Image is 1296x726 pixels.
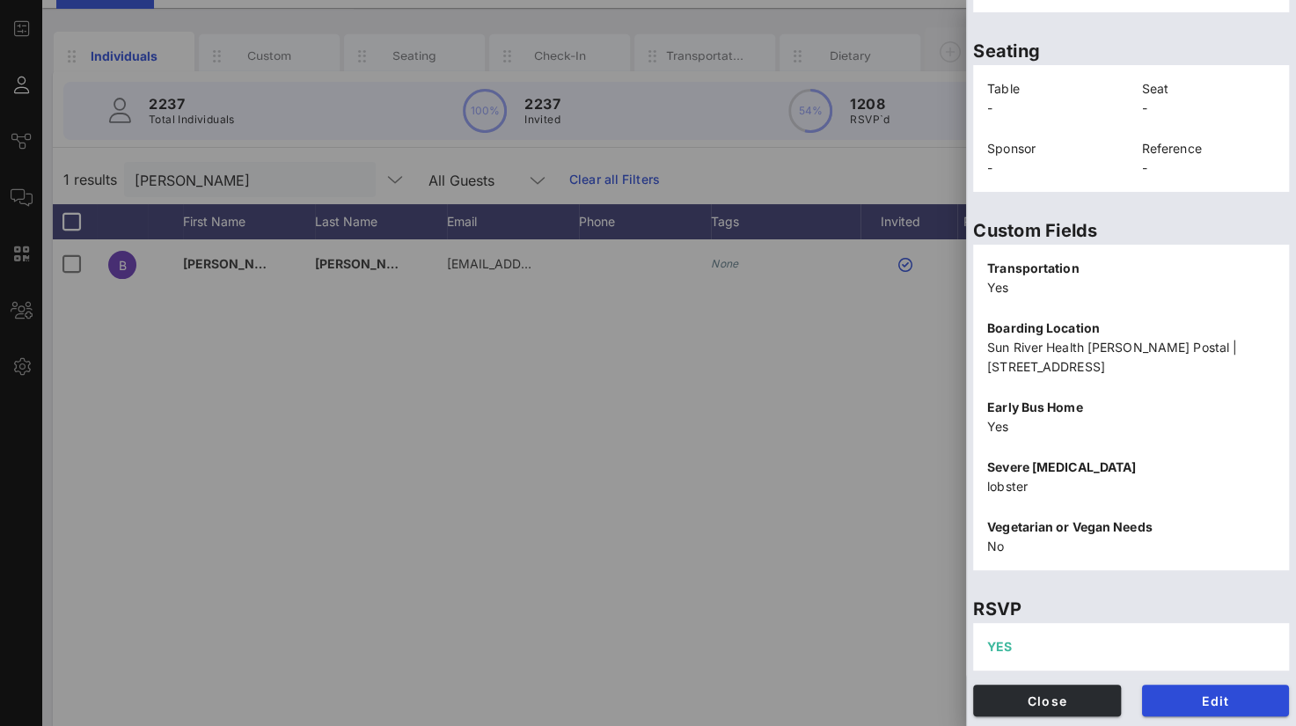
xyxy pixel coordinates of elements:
p: Sun River Health [PERSON_NAME] Postal | [STREET_ADDRESS] [987,338,1275,377]
button: Edit [1142,685,1290,716]
p: Table [987,79,1121,99]
p: Early Bus Home [987,398,1275,417]
p: Severe [MEDICAL_DATA] [987,458,1275,477]
span: Close [987,693,1107,708]
p: Yes [987,417,1275,436]
p: Reference [1142,139,1276,158]
button: Close [973,685,1121,716]
p: - [987,99,1121,118]
span: Edit [1156,693,1276,708]
span: YES [987,639,1012,654]
p: Custom Fields [973,216,1289,245]
p: No [987,537,1275,556]
p: Yes [987,278,1275,297]
p: Vegetarian or Vegan Needs [987,517,1275,537]
p: Transportation [987,259,1275,278]
p: - [987,158,1121,178]
p: - [1142,99,1276,118]
p: lobster [987,477,1275,496]
p: - [1142,158,1276,178]
p: Sponsor [987,139,1121,158]
p: Seat [1142,79,1276,99]
p: Boarding Location [987,319,1275,338]
p: Seating [973,37,1289,65]
p: RSVP [973,595,1289,623]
